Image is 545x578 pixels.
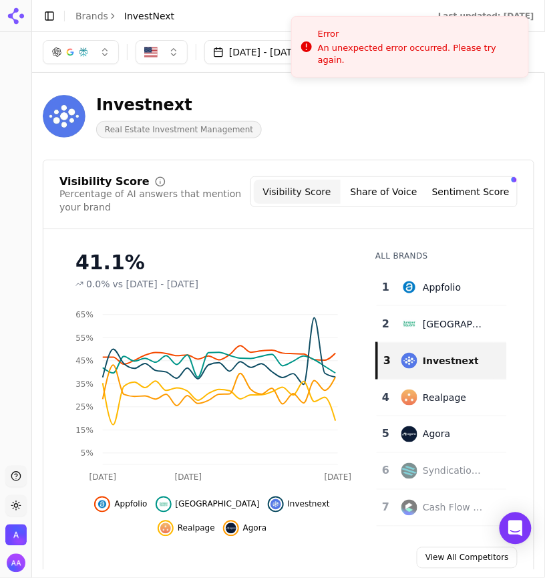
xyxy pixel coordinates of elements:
div: An unexpected error occurred. Please try again. [318,42,518,66]
img: realpage [160,523,171,534]
img: juniper square [401,316,417,332]
span: vs [DATE] - [DATE] [113,277,199,291]
tspan: [DATE] [325,472,351,482]
span: [GEOGRAPHIC_DATA] [176,499,260,510]
img: US [144,45,158,59]
tspan: 65% [75,310,94,319]
div: Appfolio [423,281,461,294]
img: Admin [5,525,27,546]
img: appfolio [401,279,417,295]
div: 45.4 % [496,311,544,325]
img: InvestNext [43,95,85,138]
tspan: [DATE] [175,472,202,482]
span: Agora [243,523,266,534]
tspan: 5% [81,449,94,458]
div: Realpage [423,391,466,404]
span: Realpage [178,523,215,534]
button: [DATE] - [DATE] [204,40,311,64]
div: Syndicationpro [423,464,486,478]
tspan: 55% [75,333,94,343]
div: Open Intercom Messenger [500,513,532,545]
div: 30.3 % [496,422,544,435]
tspan: 25% [75,403,94,412]
img: investnext [401,353,417,369]
div: 41.1 % [496,348,544,362]
div: Error [318,27,518,41]
div: 41.1% [75,251,349,275]
div: 6 [382,463,388,479]
tspan: 45% [75,357,94,366]
button: Hide investnext data [268,496,330,513]
div: Percentage of AI answers that mention your brand [59,187,250,214]
button: Hide agora data [223,521,266,537]
div: Visibility Score [59,176,150,187]
a: View All Competitors [417,547,518,569]
img: agora [401,426,417,442]
div: Investnext [423,354,479,368]
span: 0.0% [86,277,110,291]
button: Share of Voice [341,180,427,204]
button: Hide juniper square data [156,496,260,513]
div: Investnext [96,94,262,116]
button: Hide realpage data [158,521,215,537]
span: Appfolio [114,499,147,510]
div: 22.9 % [496,495,544,509]
img: agora [226,523,236,534]
div: 21.4 % [496,532,544,545]
img: investnext [270,499,281,510]
button: Open user button [7,554,25,573]
tspan: [DATE] [89,472,116,482]
div: Agora [423,428,450,441]
div: 22.9 % [496,458,544,472]
img: realpage [401,390,417,406]
div: 1 [382,279,388,295]
button: Hide appfolio data [94,496,147,513]
div: 47.4 % [496,275,544,288]
div: 31.8 % [496,385,544,398]
div: 3 [383,353,388,369]
div: Last updated: [DATE] [438,11,534,21]
button: Open organization switcher [5,525,27,546]
div: All Brands [375,251,507,261]
button: Sentiment Score [427,180,514,204]
img: Alp Aysan [7,554,25,573]
img: cash flow portal [401,500,417,516]
div: 4 [382,390,388,406]
img: juniper square [158,499,169,510]
a: Brands [75,11,108,21]
span: Real Estate Investment Management [96,121,262,138]
div: [GEOGRAPHIC_DATA] [423,317,486,331]
img: appfolio [97,499,108,510]
div: 7 [382,500,388,516]
div: 2 [382,316,388,332]
div: Cash Flow Portal [423,501,486,515]
tspan: 15% [75,426,94,435]
tspan: 35% [75,380,94,389]
img: syndicationpro [401,463,417,479]
nav: breadcrumb [75,9,174,23]
span: Investnext [288,499,330,510]
div: 5 [382,426,388,442]
span: InvestNext [124,9,174,23]
button: Visibility Score [254,180,341,204]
